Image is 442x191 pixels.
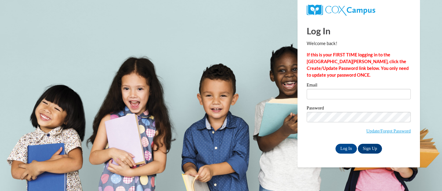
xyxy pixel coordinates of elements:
[307,5,411,16] a: COX Campus
[307,83,411,89] label: Email
[307,106,411,112] label: Password
[358,144,382,154] a: Sign Up
[307,52,409,78] strong: If this is your FIRST TIME logging in to the [GEOGRAPHIC_DATA][PERSON_NAME], click the Create/Upd...
[307,25,411,37] h1: Log In
[307,5,375,16] img: COX Campus
[307,40,411,47] p: Welcome back!
[335,144,357,154] input: Log In
[366,128,411,133] a: Update/Forgot Password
